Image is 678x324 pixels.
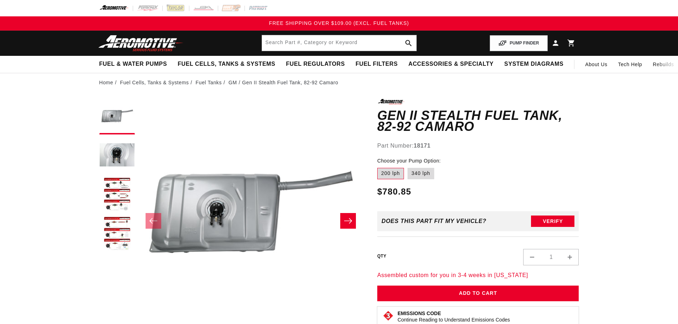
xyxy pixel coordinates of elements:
a: Home [99,79,114,86]
button: Load image 2 in gallery view [99,138,135,174]
label: 340 lph [408,168,434,179]
span: Rebuilds [653,60,674,68]
button: Load image 3 in gallery view [99,177,135,213]
button: Slide right [340,213,356,229]
nav: breadcrumbs [99,79,579,86]
span: Accessories & Specialty [409,60,494,68]
button: Load image 4 in gallery view [99,216,135,252]
a: GM [228,79,237,86]
div: Does This part fit My vehicle? [382,218,487,224]
summary: Accessories & Specialty [403,56,499,73]
summary: Fuel Filters [350,56,403,73]
li: Gen II Stealth Fuel Tank, 82-92 Camaro [242,79,338,86]
button: search button [401,35,416,51]
legend: Choose your Pump Option: [377,157,441,165]
summary: Fuel Cells, Tanks & Systems [172,56,280,73]
label: QTY [377,253,387,259]
span: Fuel Filters [356,60,398,68]
input: Search by Part Number, Category or Keyword [262,35,416,51]
span: Fuel Cells, Tanks & Systems [178,60,275,68]
summary: System Diagrams [499,56,569,73]
button: Load image 1 in gallery view [99,99,135,134]
button: Emissions CodeContinue Reading to Understand Emissions Codes [398,310,510,323]
span: FREE SHIPPING OVER $109.00 (EXCL. FUEL TANKS) [269,20,409,26]
button: Add to Cart [377,286,579,302]
button: PUMP FINDER [490,35,547,51]
img: Emissions code [383,310,394,322]
button: Verify [531,216,574,227]
li: Fuel Cells, Tanks & Systems [120,79,194,86]
summary: Fuel Regulators [280,56,350,73]
span: Fuel Regulators [286,60,345,68]
div: Part Number: [377,141,579,150]
summary: Fuel & Water Pumps [94,56,173,73]
a: About Us [580,56,613,73]
span: Fuel & Water Pumps [99,60,167,68]
img: Aeromotive [96,35,185,52]
h1: Gen II Stealth Fuel Tank, 82-92 Camaro [377,110,579,132]
span: System Diagrams [504,60,563,68]
span: $780.85 [377,185,411,198]
strong: 18171 [414,143,431,149]
span: About Us [585,62,607,67]
button: Slide left [146,213,161,229]
a: Fuel Tanks [196,79,222,86]
span: Tech Help [618,60,642,68]
strong: Emissions Code [398,310,441,316]
summary: Tech Help [613,56,648,73]
p: Continue Reading to Understand Emissions Codes [398,317,510,323]
label: 200 lph [377,168,404,179]
p: Assembled custom for you in 3-4 weeks in [US_STATE] [377,271,579,280]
